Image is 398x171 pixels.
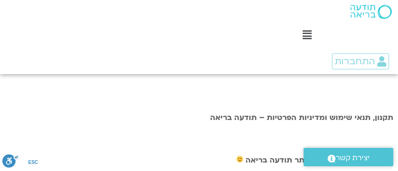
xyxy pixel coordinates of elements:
[332,53,389,69] a: התחברות
[350,5,392,19] img: תודעה בריאה
[335,56,375,67] span: התחברות
[336,152,370,164] span: יצירת קשר
[304,148,393,166] a: יצירת קשר
[237,156,243,162] img: 🙂
[246,155,393,165] b: ברוכים וברוכות הבאות לאתר תודעה בריאה
[210,112,393,123] b: תקנון, תנאי שימוש ומדיניות הפרטיות – תודעה בריאה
